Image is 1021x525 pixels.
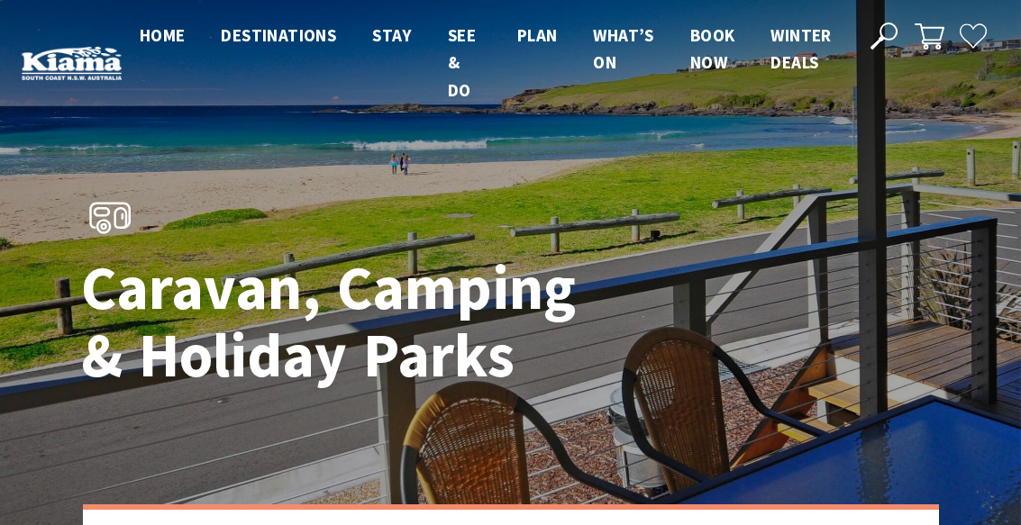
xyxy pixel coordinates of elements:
[448,24,476,101] span: See & Do
[81,254,590,389] h1: Caravan, Camping & Holiday Parks
[517,24,558,46] span: Plan
[221,24,336,46] span: Destinations
[770,24,831,73] span: Winter Deals
[593,24,653,73] span: What’s On
[122,22,850,104] nav: Main Menu
[372,24,412,46] span: Stay
[690,24,735,73] span: Book now
[22,46,122,80] img: Kiama Logo
[140,24,186,46] span: Home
